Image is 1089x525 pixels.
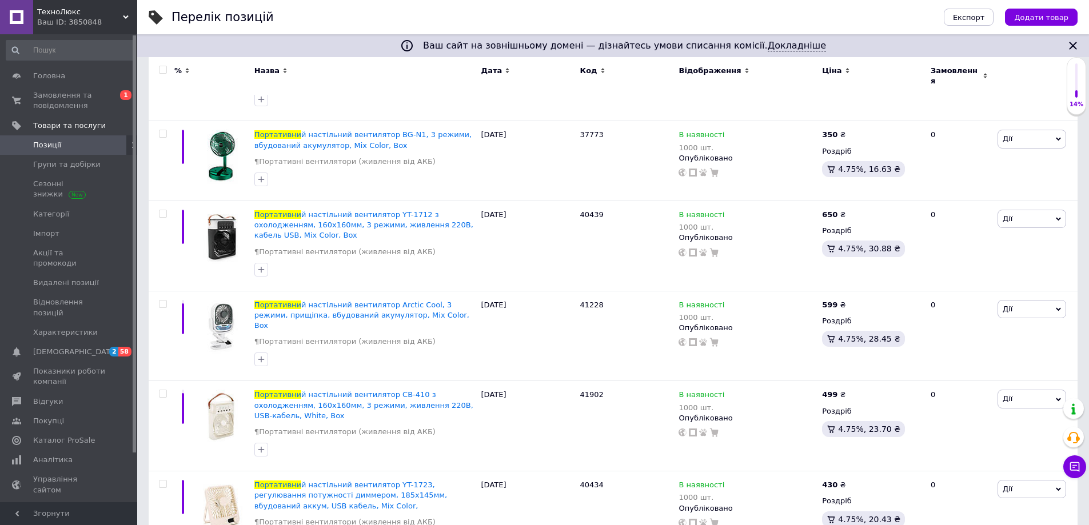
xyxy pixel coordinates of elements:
[822,300,837,309] b: 599
[33,416,64,426] span: Покупці
[1063,455,1086,478] button: Чат з покупцем
[679,493,724,502] div: 1000 шт.
[33,297,106,318] span: Відновлення позицій
[33,474,106,495] span: Управління сайтом
[679,143,724,152] div: 1000 шт.
[254,390,473,419] a: Портативний настільний вентилятор CB-410 з охолодженням, 160х160мм, 3 режими, живлення 220В, USB-...
[679,223,724,231] div: 1000 шт.
[194,300,249,354] img: Портативный настольный вентилятор Arctic Cool, 3 режима, прищепка, встроенный аккумулятор, Mix Co...
[254,480,447,510] a: Портативний настільний вентилятор YT-1723, регулювання потужності диммером, 185х145мм, вбудований...
[679,130,724,142] span: В наявності
[254,247,436,257] a: ¶Портативні вентилятори (живлення від АКБ)
[679,210,724,222] span: В наявності
[838,424,900,434] span: 4.75%, 23.70 ₴
[254,300,301,309] span: Портативни
[1014,13,1068,22] span: Додати товар
[33,435,95,446] span: Каталог ProSale
[254,130,472,149] span: й настільний вентилятор BG-N1, 3 режими, вбудований акумулятор, Mix Color, Box
[423,40,826,51] span: Ваш сайт на зовнішньому домені — дізнайтесь умови списання комісії.
[822,316,921,326] div: Роздріб
[254,390,473,419] span: й настільний вентилятор CB-410 з охолодженням, 160х160мм, 3 режими, живлення 220В, USB-кабель, Wh...
[679,413,816,423] div: Опубліковано
[931,66,980,86] span: Замовлення
[838,244,900,253] span: 4.75%, 30.88 ₴
[679,233,816,243] div: Опубліковано
[254,157,436,167] a: ¶Портативні вентилятори (живлення від АКБ)
[679,323,816,333] div: Опубліковано
[33,121,106,131] span: Товари та послуги
[838,334,900,343] span: 4.75%, 28.45 ₴
[254,130,472,149] a: Портативний настільний вентилятор BG-N1, 3 режими, вбудований акумулятор, Mix Color, Box
[194,130,249,184] img: Портативный настольный вентилятор BG-N1, 3 режима, встроенный аккумулятор, Mix Color, Box
[679,390,724,402] span: В наявності
[254,427,436,437] a: ¶Портативні вентилятори (живлення від АКБ)
[1003,304,1012,313] span: Дії
[924,121,995,201] div: 0
[194,390,249,444] img: Портативный настольный вентилятор CB-410 с охлаждением, 160х160мм, 3 режима, питание 220В, USB ка...
[924,201,995,291] div: 0
[33,179,106,199] span: Сезонні знижки
[679,403,724,412] div: 1000 шт.
[33,396,63,407] span: Відгуки
[1003,484,1012,493] span: Дії
[822,480,845,490] div: ₴
[254,336,436,347] a: ¶Портативні вентилятори (живлення від АКБ)
[254,210,473,239] a: Портативний настільний вентилятор YT-1712 з охолодженням, 160х160мм, 3 режими, живлення 220В, каб...
[33,366,106,387] span: Показники роботи компанії
[580,130,604,139] span: 37773
[37,7,123,17] span: ТехноЛюкс
[822,130,845,140] div: ₴
[254,130,301,139] span: Портативни
[822,480,837,489] b: 430
[174,66,182,76] span: %
[822,390,845,400] div: ₴
[118,347,131,356] span: 58
[679,313,724,322] div: 1000 шт.
[254,300,469,330] a: Портативний настільний вентилятор Arctic Cool, 3 режими, прищіпка, вбудований акумулятор, Mix Col...
[120,90,131,100] span: 1
[33,90,106,111] span: Замовлення та повідомлення
[580,300,604,309] span: 41228
[580,480,604,489] span: 40434
[33,278,99,288] span: Видалені позиції
[254,480,447,510] span: й настільний вентилятор YT-1723, регулювання потужності диммером, 185х145мм, вбудований аккум, US...
[254,210,301,219] span: Портативни
[822,146,921,157] div: Роздріб
[478,201,577,291] div: [DATE]
[838,515,900,524] span: 4.75%, 20.43 ₴
[1066,39,1080,53] svg: Закрити
[481,66,502,76] span: Дата
[822,210,845,220] div: ₴
[822,210,837,219] b: 650
[33,455,73,465] span: Аналітика
[768,40,826,51] a: Докладніше
[679,503,816,514] div: Опубліковано
[254,480,301,489] span: Портативни
[109,347,118,356] span: 2
[822,226,921,236] div: Роздріб
[1003,394,1012,403] span: Дії
[33,327,98,338] span: Характеристики
[478,121,577,201] div: [DATE]
[33,248,106,268] span: Акції та промокоди
[1003,134,1012,143] span: Дії
[924,381,995,471] div: 0
[679,153,816,163] div: Опубліковано
[33,71,65,81] span: Головна
[822,130,837,139] b: 350
[478,381,577,471] div: [DATE]
[33,209,69,219] span: Категорії
[580,390,604,399] span: 41902
[953,13,985,22] span: Експорт
[33,159,101,170] span: Групи та добірки
[37,17,137,27] div: Ваш ID: 3850848
[679,66,741,76] span: Відображення
[194,210,249,264] img: Портативный настольный вентилятор YT-1712 с охлаждением, 160х160мм, 3 режима, питание 220В, кабел...
[254,390,301,399] span: Портативни
[944,9,994,26] button: Експорт
[254,66,280,76] span: Назва
[171,11,274,23] div: Перелік позицій
[1067,101,1086,109] div: 14%
[580,66,597,76] span: Код
[822,390,837,399] b: 499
